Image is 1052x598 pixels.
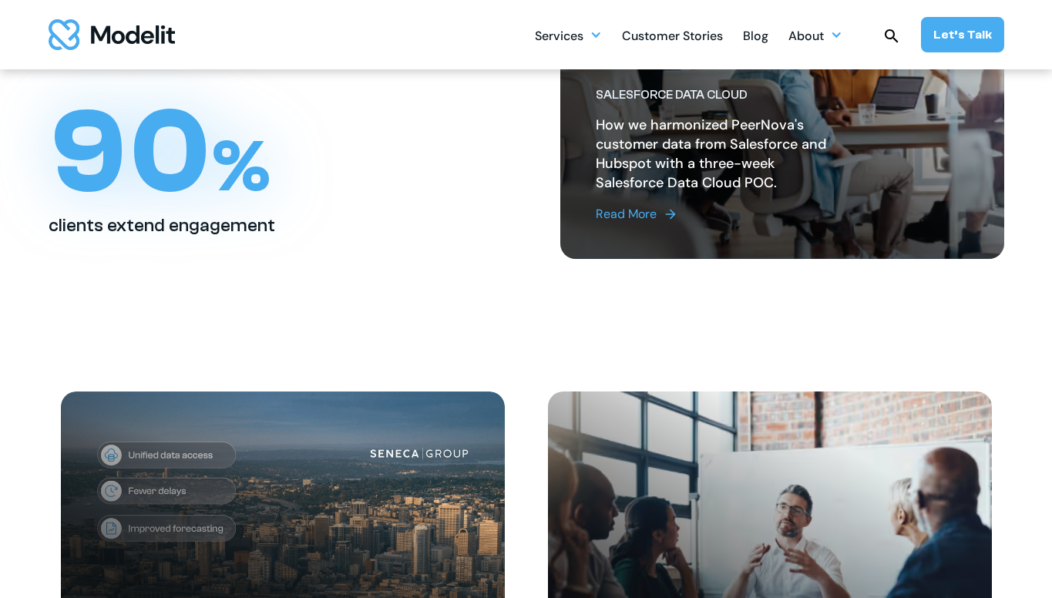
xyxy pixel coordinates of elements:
div: Salesforce Data Cloud [596,87,843,103]
div: Customer Stories [622,22,723,52]
img: modelit logo [49,19,175,50]
h2: How we harmonized PeerNova's customer data from Salesforce and Hubspot with a three-week Salesfor... [596,116,843,193]
a: Let’s Talk [921,17,1004,52]
div: Services [535,20,602,50]
div: Read More [596,205,657,223]
h1: 90 [49,92,271,212]
div: About [788,22,824,52]
span: % [212,125,271,209]
div: Blog [743,22,768,52]
div: Services [535,22,583,52]
div: About [788,20,842,50]
h2: clients extend engagement [49,215,275,237]
a: home [49,19,175,50]
a: Customer Stories [622,20,723,50]
a: Blog [743,20,768,50]
a: Read More [596,205,843,223]
img: arrow [663,207,678,222]
div: Let’s Talk [933,26,992,43]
